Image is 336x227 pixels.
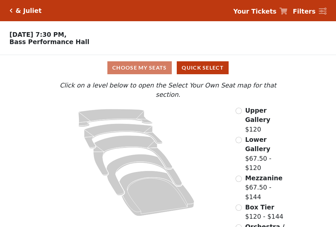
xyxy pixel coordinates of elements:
strong: Your Tickets [233,8,277,15]
h5: & Juliet [16,7,42,15]
span: Box Tier [245,203,274,211]
a: Click here to go back to filters [10,8,13,13]
label: $120 [245,106,289,134]
path: Upper Gallery - Seats Available: 163 [79,109,153,127]
p: Click on a level below to open the Select Your Own Seat map for that section. [47,81,289,99]
a: Filters [293,7,326,16]
span: Mezzanine [245,174,282,182]
path: Lower Gallery - Seats Available: 97 [84,124,163,148]
button: Quick Select [177,61,229,74]
span: Upper Gallery [245,107,270,124]
strong: Filters [293,8,316,15]
a: Your Tickets [233,7,287,16]
label: $67.50 - $144 [245,173,289,202]
label: $67.50 - $120 [245,135,289,173]
label: $120 - $144 [245,202,283,221]
path: Orchestra / Parterre Circle - Seats Available: 38 [120,171,195,216]
span: Lower Gallery [245,136,270,153]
